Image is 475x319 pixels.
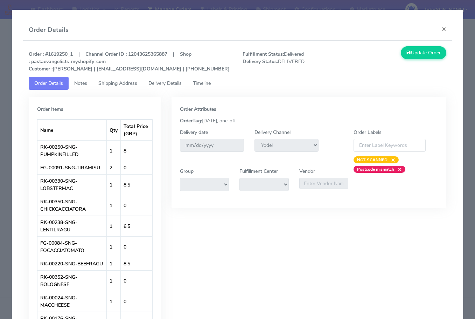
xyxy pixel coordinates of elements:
h4: Order Details [29,25,69,35]
span: Order Details [34,80,63,87]
strong: Postcode mismatch [357,167,394,172]
td: 8 [121,140,152,161]
td: 1 [107,270,121,291]
td: 0 [121,161,152,174]
td: 1 [107,195,121,216]
th: Name [37,120,107,140]
button: Close [436,20,452,38]
button: Update Order [401,46,446,59]
td: RK-00352-SNG-BOLOGNESE [37,270,107,291]
ul: Tabs [29,77,446,90]
span: × [387,156,395,163]
td: FG-00091-SNG-TIRAMISU [37,161,107,174]
label: Fulfillment Center [239,168,278,175]
strong: OrderTag: [180,117,202,124]
span: Delivered DELIVERED [237,50,344,73]
strong: Fulfillment Status: [243,51,284,57]
strong: NOT-SCANNED [357,157,387,163]
th: Total Price (GBP) [121,120,152,140]
td: 1 [107,216,121,236]
label: Delivery Channel [254,129,291,136]
td: RK-00350-SNG-CHICKCACCIATORA [37,195,107,216]
span: Delivery Details [148,80,182,87]
div: [DATE], one-off [175,117,443,124]
label: Delivery date [180,129,208,136]
input: Enter Vendor Name [299,178,348,189]
td: FG-00084-SNG-FOCACCIATOMATO [37,236,107,257]
strong: Customer : [29,66,53,72]
td: 6.5 [121,216,152,236]
td: 0 [121,270,152,291]
td: RK-00220-SNG-BEEFRAGU [37,257,107,270]
td: 8.5 [121,257,152,270]
span: Shipping Address [98,80,137,87]
td: 1 [107,140,121,161]
span: Timeline [193,80,211,87]
strong: Order Items [37,106,63,113]
td: RK-00250-SNG-PUMPKINFILLED [37,140,107,161]
strong: Order Attributes [180,106,216,113]
td: 1 [107,236,121,257]
strong: Order : #1619250_1 | Channel Order ID : 12043625365887 | Shop : pastaevangelists-myshopify-com [P... [29,51,230,72]
td: 0 [121,195,152,216]
th: Qty [107,120,121,140]
label: Vendor [299,168,315,175]
td: RK-00238-SNG-LENTILRAGU [37,216,107,236]
input: Enter Label Keywords [354,139,426,152]
td: 0 [121,236,152,257]
span: × [394,166,402,173]
td: 1 [107,174,121,195]
td: 1 [107,257,121,270]
td: 1 [107,291,121,312]
span: Notes [74,80,87,87]
td: 2 [107,161,121,174]
td: RK-00330-SNG-LOBSTERMAC [37,174,107,195]
td: 0 [121,291,152,312]
td: 8.5 [121,174,152,195]
label: Group [180,168,194,175]
label: Order Labels [354,129,382,136]
strong: Delivery Status: [243,58,278,65]
td: RK-00024-SNG-MACCHEESE [37,291,107,312]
